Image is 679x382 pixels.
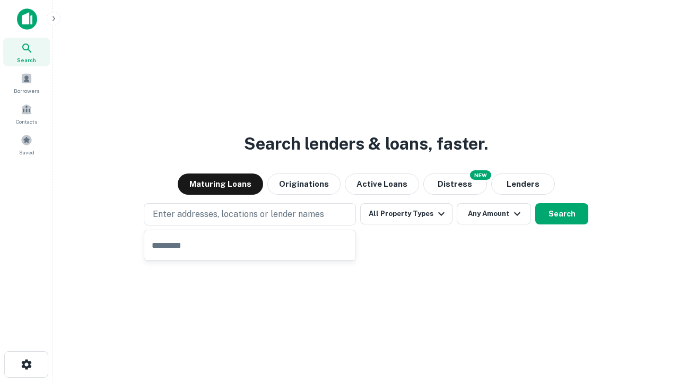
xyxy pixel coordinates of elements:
a: Borrowers [3,68,50,97]
iframe: Chat Widget [626,297,679,348]
h3: Search lenders & loans, faster. [244,131,488,157]
button: Lenders [491,173,555,195]
button: Enter addresses, locations or lender names [144,203,356,225]
button: Active Loans [345,173,419,195]
button: Search [535,203,588,224]
a: Saved [3,130,50,159]
a: Contacts [3,99,50,128]
button: Any Amount [457,203,531,224]
div: NEW [470,170,491,180]
button: Originations [267,173,341,195]
p: Enter addresses, locations or lender names [153,208,324,221]
button: All Property Types [360,203,452,224]
a: Search [3,38,50,66]
span: Borrowers [14,86,39,95]
button: Maturing Loans [178,173,263,195]
span: Contacts [16,117,37,126]
span: Saved [19,148,34,157]
img: capitalize-icon.png [17,8,37,30]
span: Search [17,56,36,64]
button: Search distressed loans with lien and other non-mortgage details. [423,173,487,195]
